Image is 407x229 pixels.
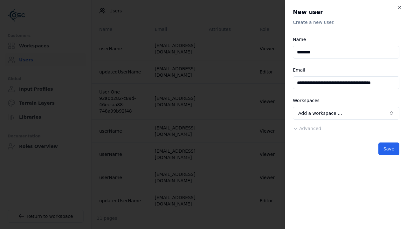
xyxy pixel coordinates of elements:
[293,98,320,103] label: Workspaces
[299,126,321,131] span: Advanced
[293,37,306,42] label: Name
[293,125,321,132] button: Advanced
[378,142,399,155] button: Save
[293,19,399,25] p: Create a new user.
[298,110,342,116] span: Add a workspace …
[293,67,305,73] label: Email
[293,8,399,17] h2: New user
